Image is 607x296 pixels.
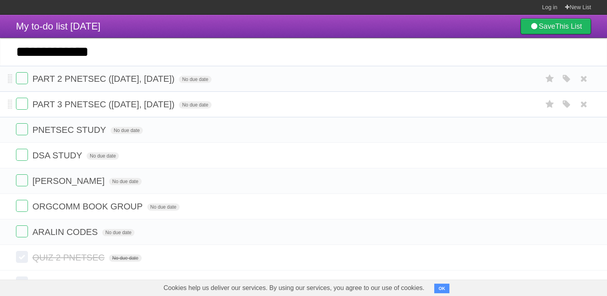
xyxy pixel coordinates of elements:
[16,225,28,237] label: Done
[87,152,119,160] span: No due date
[16,123,28,135] label: Done
[32,99,176,109] span: PART 3 PNETSEC ([DATE], [DATE])
[109,178,141,185] span: No due date
[16,21,101,32] span: My to-do list [DATE]
[179,76,211,83] span: No due date
[16,72,28,84] label: Done
[32,278,107,288] span: QUIZ 1 PNETSEC
[555,22,582,30] b: This List
[32,74,176,84] span: PART 2 PNETSEC ([DATE], [DATE])
[111,127,143,134] span: No due date
[32,150,84,160] span: DSA STUDY
[542,98,558,111] label: Star task
[542,72,558,85] label: Star task
[147,203,180,211] span: No due date
[520,18,591,34] a: SaveThis List
[109,255,141,262] span: No due date
[434,284,450,293] button: OK
[179,101,211,109] span: No due date
[32,227,100,237] span: ARALIN CODES
[102,229,134,236] span: No due date
[16,200,28,212] label: Done
[16,149,28,161] label: Done
[16,98,28,110] label: Done
[156,280,433,296] span: Cookies help us deliver our services. By using our services, you agree to our use of cookies.
[32,176,107,186] span: [PERSON_NAME]
[16,276,28,288] label: Done
[32,125,108,135] span: PNETSEC STUDY
[16,174,28,186] label: Done
[16,251,28,263] label: Done
[32,201,144,211] span: ORGCOMM BOOK GROUP
[32,253,107,262] span: QUIZ 2 PNETSEC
